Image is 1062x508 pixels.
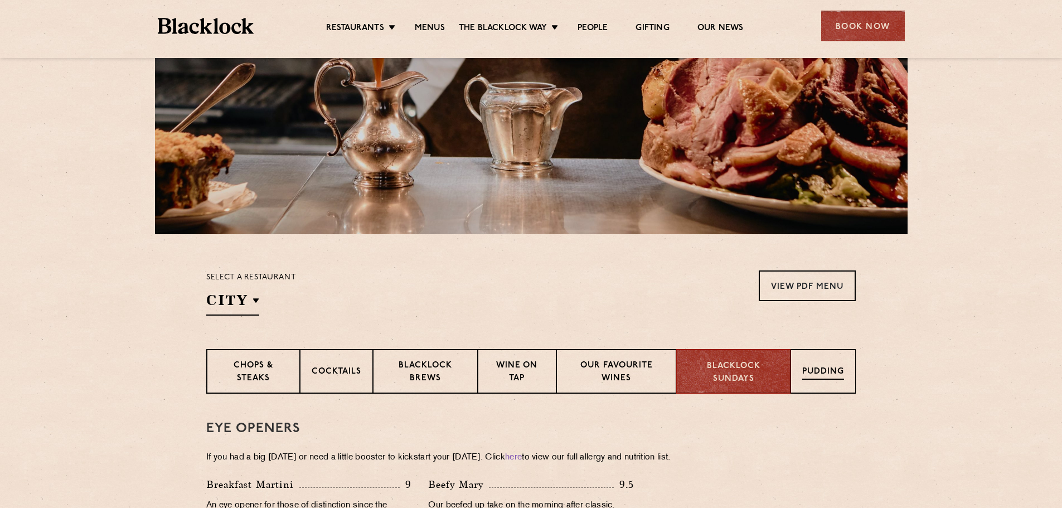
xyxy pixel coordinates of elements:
a: here [505,453,522,462]
a: Menus [415,23,445,35]
p: 9 [400,477,411,492]
h2: City [206,291,259,316]
p: Breakfast Martini [206,477,299,492]
a: Gifting [636,23,669,35]
p: Blacklock Brews [385,360,466,386]
a: Restaurants [326,23,384,35]
p: Chops & Steaks [219,360,288,386]
p: Cocktails [312,366,361,380]
p: Pudding [802,366,844,380]
a: The Blacklock Way [459,23,547,35]
p: Select a restaurant [206,270,296,285]
a: View PDF Menu [759,270,856,301]
p: 9.5 [614,477,634,492]
img: BL_Textured_Logo-footer-cropped.svg [158,18,254,34]
a: People [578,23,608,35]
p: If you had a big [DATE] or need a little booster to kickstart your [DATE]. Click to view our full... [206,450,856,466]
p: Wine on Tap [489,360,544,386]
div: Book Now [821,11,905,41]
p: Our favourite wines [568,360,665,386]
p: Blacklock Sundays [688,360,779,385]
p: Beefy Mary [428,477,489,492]
h3: Eye openers [206,422,856,436]
a: Our News [697,23,744,35]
